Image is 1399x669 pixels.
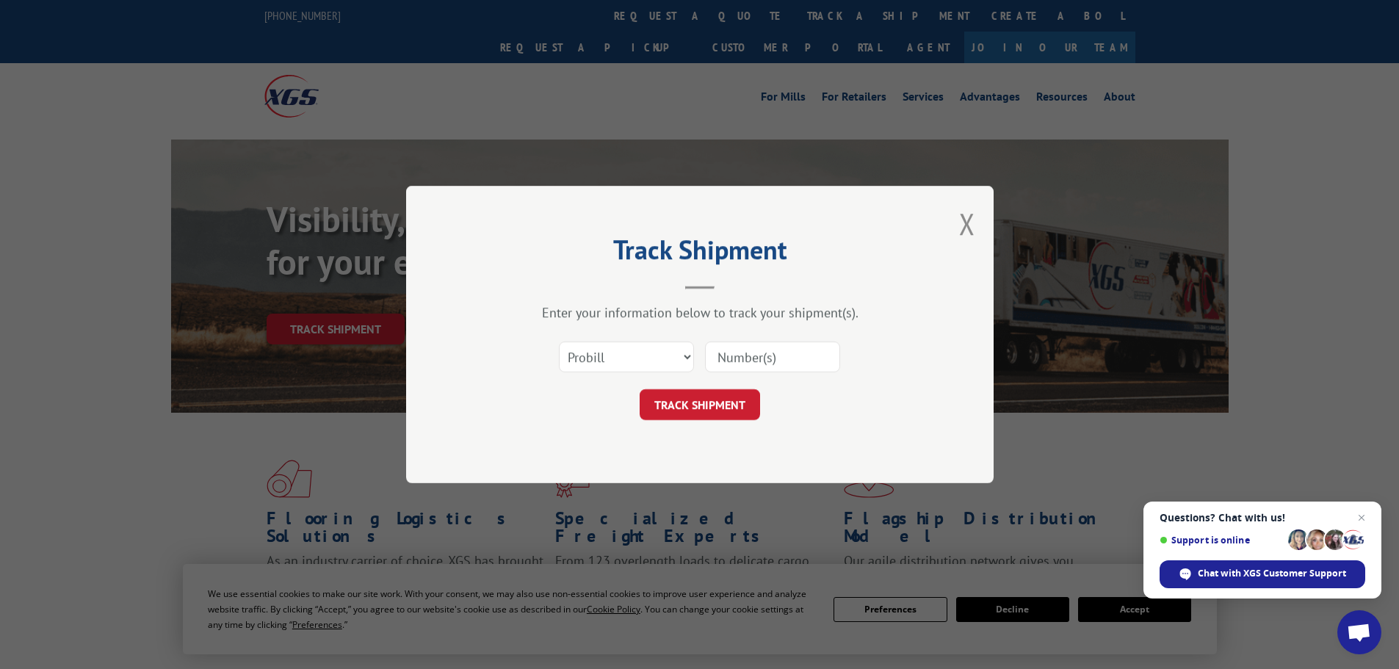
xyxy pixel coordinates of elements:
[959,204,975,243] button: Close modal
[1198,567,1346,580] span: Chat with XGS Customer Support
[705,341,840,372] input: Number(s)
[1160,512,1365,524] span: Questions? Chat with us!
[1160,560,1365,588] span: Chat with XGS Customer Support
[1160,535,1283,546] span: Support is online
[640,389,760,420] button: TRACK SHIPMENT
[1337,610,1381,654] a: Open chat
[480,239,920,267] h2: Track Shipment
[480,304,920,321] div: Enter your information below to track your shipment(s).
